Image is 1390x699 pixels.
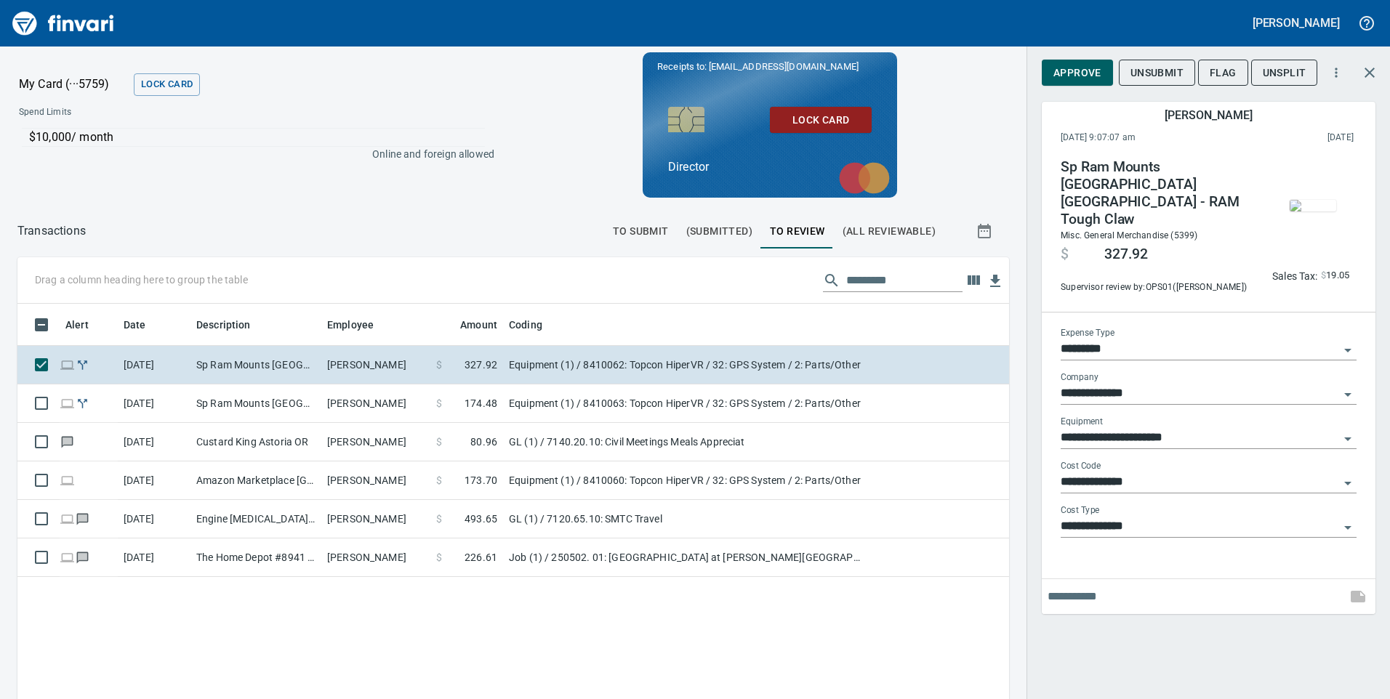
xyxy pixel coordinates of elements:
[1263,64,1306,82] span: Unsplit
[19,76,128,93] p: My Card (···5759)
[782,111,860,129] span: Lock Card
[1104,246,1148,263] span: 327.92
[1341,579,1375,614] span: This records your note into the expense. If you would like to send a message to an employee inste...
[1061,506,1100,515] label: Cost Type
[503,384,867,423] td: Equipment (1) / 8410063: Topcon HiperVR / 32: GPS System / 2: Parts/Other
[465,473,497,488] span: 173.70
[17,222,86,240] nav: breadcrumb
[1061,418,1103,427] label: Equipment
[509,316,542,334] span: Coding
[1061,230,1197,241] span: Misc. General Merchandise (5399)
[75,398,90,408] span: Split transaction
[465,550,497,565] span: 226.61
[1061,131,1232,145] span: [DATE] 9:07:07 am
[134,73,200,96] button: Lock Card
[141,76,193,93] span: Lock Card
[1061,373,1098,382] label: Company
[1119,60,1195,86] button: Unsubmit
[75,552,90,562] span: Has messages
[9,6,118,41] a: Finvari
[436,435,442,449] span: $
[509,316,561,334] span: Coding
[1321,267,1350,284] span: AI confidence: 99.0%
[1321,267,1326,284] span: $
[321,384,430,423] td: [PERSON_NAME]
[1338,340,1358,360] button: Open
[436,550,442,565] span: $
[1042,60,1113,86] button: Approve
[196,316,251,334] span: Description
[190,538,321,577] td: The Home Depot #8941 Nampa ID
[196,316,270,334] span: Description
[465,357,497,372] span: 327.92
[60,360,75,369] span: Online transaction
[190,346,321,384] td: Sp Ram Mounts [GEOGRAPHIC_DATA] [GEOGRAPHIC_DATA] - RAM Tough Claw
[60,398,75,408] span: Online transaction
[1061,462,1101,471] label: Cost Code
[327,316,374,334] span: Employee
[832,155,897,201] img: mastercard.svg
[657,60,883,74] p: Receipts to:
[1251,60,1318,86] button: Unsplit
[190,500,321,538] td: Engine [MEDICAL_DATA],Id Denver CO
[1326,267,1350,284] span: 19.05
[1338,517,1358,538] button: Open
[770,107,872,134] button: Lock Card
[321,346,430,384] td: [PERSON_NAME]
[60,552,75,562] span: Online transaction
[118,423,190,461] td: [DATE]
[75,360,90,369] span: Split transaction
[17,222,86,240] p: Transactions
[1253,15,1340,31] h5: [PERSON_NAME]
[503,461,867,500] td: Equipment (1) / 8410060: Topcon HiperVR / 32: GPS System / 2: Parts/Other
[321,538,430,577] td: [PERSON_NAME]
[321,500,430,538] td: [PERSON_NAME]
[465,396,497,411] span: 174.48
[118,346,190,384] td: [DATE]
[1232,131,1354,145] span: This charge was settled by the merchant and appears on the 2025/09/13 statement.
[1053,64,1101,82] span: Approve
[1061,280,1258,295] span: Supervisor review by: OPS01 ([PERSON_NAME])
[436,512,442,526] span: $
[1352,55,1387,90] button: Close transaction
[60,475,75,485] span: Online transaction
[1198,60,1248,86] button: Flag
[1338,384,1358,405] button: Open
[1272,269,1318,283] p: Sales Tax:
[441,316,497,334] span: Amount
[60,514,75,523] span: Online transaction
[770,222,825,241] span: To Review
[321,423,430,461] td: [PERSON_NAME]
[118,538,190,577] td: [DATE]
[19,105,281,120] span: Spend Limits
[1338,429,1358,449] button: Open
[436,357,442,372] span: $
[118,461,190,500] td: [DATE]
[1061,246,1069,263] span: $
[124,316,146,334] span: Date
[963,214,1009,249] button: Show transactions within a particular date range
[65,316,108,334] span: Alert
[35,272,248,287] p: Drag a column heading here to group the table
[190,384,321,423] td: Sp Ram Mounts [GEOGRAPHIC_DATA] [GEOGRAPHIC_DATA] - RAM Round Plate
[1165,108,1252,123] h5: [PERSON_NAME]
[503,538,867,577] td: Job (1) / 250502. 01: [GEOGRAPHIC_DATA] at [PERSON_NAME][GEOGRAPHIC_DATA] Structures / 911140. 02...
[436,396,442,411] span: $
[1269,264,1354,287] button: Sales Tax:$19.05
[29,129,485,146] p: $10,000 / month
[118,500,190,538] td: [DATE]
[470,435,497,449] span: 80.96
[707,60,860,73] span: [EMAIL_ADDRESS][DOMAIN_NAME]
[124,316,165,334] span: Date
[327,316,393,334] span: Employee
[60,437,75,446] span: Has messages
[1290,200,1336,211] img: receipts%2Ftapani%2F2025-09-15%2F6S13ZTOUtRe6fcgWlY7ETyysfZn1__RZmpx7qOSQVafmITQMlB.jpg
[190,461,321,500] td: Amazon Marketplace [GEOGRAPHIC_DATA] [GEOGRAPHIC_DATA]
[984,270,1006,292] button: Download Table
[75,514,90,523] span: Has messages
[7,147,494,161] p: Online and foreign allowed
[465,512,497,526] span: 493.65
[1130,64,1184,82] span: Unsubmit
[1210,64,1237,82] span: Flag
[1320,57,1352,89] button: More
